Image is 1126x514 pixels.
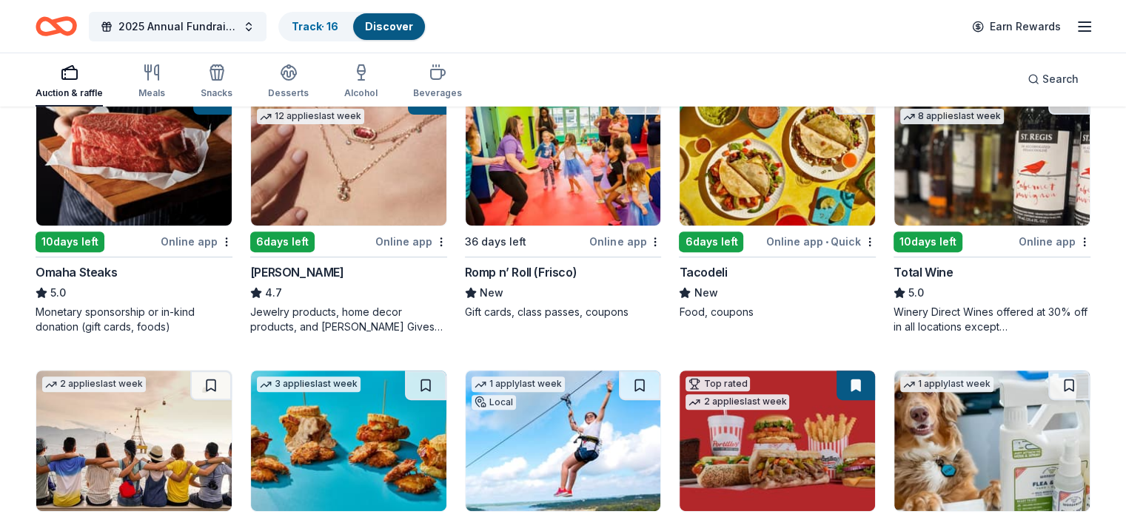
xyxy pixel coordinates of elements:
div: Desserts [268,87,309,99]
div: Online app [589,232,661,251]
button: Beverages [413,58,462,106]
img: Image for Romp n’ Roll (Frisco) [466,85,661,226]
img: Image for Total Wine [894,85,1090,226]
div: Winery Direct Wines offered at 30% off in all locations except [GEOGRAPHIC_DATA], [GEOGRAPHIC_DAT... [894,305,1090,334]
img: Image for Wondercide [894,371,1090,511]
div: Romp n’ Roll (Frisco) [465,263,577,281]
div: Tacodeli [679,263,727,281]
div: Top rated [686,376,750,391]
div: 6 days left [679,231,743,252]
div: 10 days left [894,231,962,252]
div: Gift cards, class passes, coupons [465,305,662,319]
div: Auction & raffle [36,87,103,99]
div: Online app [375,232,447,251]
img: Image for Portillo's [680,371,875,511]
div: 2 applies last week [42,376,146,392]
div: Alcohol [344,87,378,99]
div: [PERSON_NAME] [250,263,344,281]
img: Image for Lake Travis Zipline Adventures [466,371,661,511]
img: Image for Tacodeli [680,85,875,226]
img: Image for Omaha Steaks [36,85,232,226]
div: Jewelry products, home decor products, and [PERSON_NAME] Gives Back event in-store or online (or ... [250,305,447,334]
div: Food, coupons [679,305,876,319]
span: Search [1042,70,1079,88]
button: Track· 16Discover [278,12,426,41]
div: Meals [138,87,165,99]
button: Alcohol [344,58,378,106]
a: Home [36,9,77,44]
span: 5.0 [908,284,924,302]
button: 2025 Annual Fundraiser [89,12,267,41]
div: Online app Quick [766,232,876,251]
a: Image for TacodeliLocal6days leftOnline app•QuickTacodeliNewFood, coupons [679,84,876,319]
div: Online app [161,232,232,251]
button: Search [1016,64,1090,94]
a: Earn Rewards [963,13,1070,40]
button: Meals [138,58,165,106]
a: Image for Total WineTop rated8 applieslast week10days leftOnline appTotal Wine5.0Winery Direct Wi... [894,84,1090,334]
div: Total Wine [894,263,953,281]
img: Image for Maple Street Biscuit [251,371,446,511]
img: Image for Let's Roam [36,371,232,511]
div: Monetary sponsorship or in-kind donation (gift cards, foods) [36,305,232,334]
span: 5.0 [50,284,66,302]
span: New [480,284,503,302]
div: Beverages [413,87,462,99]
a: Discover [365,20,413,33]
span: New [694,284,717,302]
div: Snacks [201,87,232,99]
button: Snacks [201,58,232,106]
div: 10 days left [36,231,104,252]
button: Desserts [268,58,309,106]
div: 2 applies last week [686,394,789,410]
div: 12 applies last week [257,109,364,124]
a: Track· 16 [292,20,338,33]
div: Local [472,395,516,410]
div: 36 days left [465,233,526,251]
div: 8 applies last week [900,109,1004,124]
div: 3 applies last week [257,376,361,392]
span: • [825,236,828,248]
div: 1 apply last week [472,376,565,392]
span: 2025 Annual Fundraiser [118,18,237,35]
div: 1 apply last week [900,376,993,392]
a: Image for Omaha Steaks 2 applieslast week10days leftOnline appOmaha Steaks5.0Monetary sponsorship... [36,84,232,334]
button: Auction & raffle [36,58,103,106]
a: Image for Romp n’ Roll (Frisco)Local36 days leftOnline appRomp n’ Roll (Frisco)NewGift cards, cla... [465,84,662,319]
span: 4.7 [265,284,282,302]
div: Online app [1019,232,1090,251]
div: 6 days left [250,231,315,252]
div: Omaha Steaks [36,263,117,281]
a: Image for Kendra ScottTop rated12 applieslast week6days leftOnline app[PERSON_NAME]4.7Jewelry pro... [250,84,447,334]
img: Image for Kendra Scott [251,85,446,226]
